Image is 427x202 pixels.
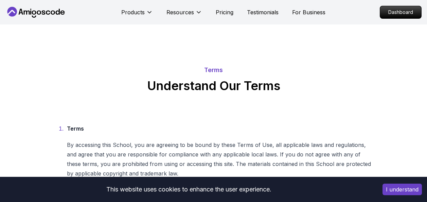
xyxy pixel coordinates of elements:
button: Products [121,8,153,22]
p: Dashboard [380,6,421,18]
button: Accept cookies [382,184,422,195]
p: Products [121,8,145,16]
p: Resources [166,8,194,16]
p: Terms [3,65,424,75]
h2: Understand Our Terms [3,79,424,92]
a: For Business [292,8,325,16]
a: Testimonials [247,8,279,16]
p: By accessing this School, you are agreeing to be bound by these Terms of Use, all applicable laws... [67,140,371,178]
strong: Terms [67,125,84,132]
div: This website uses cookies to enhance the user experience. [5,182,372,197]
a: Pricing [216,8,233,16]
a: Dashboard [380,6,422,19]
button: Resources [166,8,202,22]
